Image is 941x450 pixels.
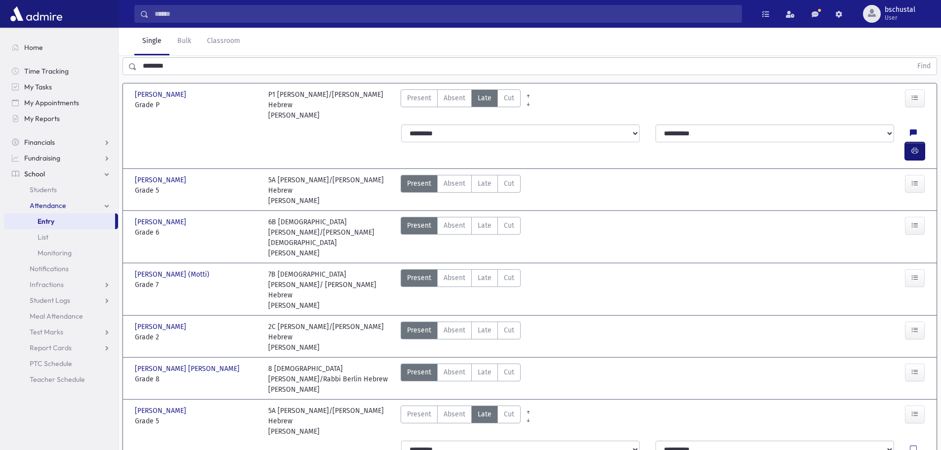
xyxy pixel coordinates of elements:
span: Present [407,178,431,189]
span: Student Logs [30,296,70,305]
span: Present [407,273,431,283]
div: 5A [PERSON_NAME]/[PERSON_NAME] Hebrew [PERSON_NAME] [268,175,392,206]
a: My Reports [4,111,118,126]
span: Notifications [30,264,69,273]
div: P1 [PERSON_NAME]/[PERSON_NAME] Hebrew [PERSON_NAME] [268,89,392,121]
span: Present [407,325,431,335]
span: Report Cards [30,343,72,352]
a: Monitoring [4,245,118,261]
a: Fundraising [4,150,118,166]
div: AttTypes [401,364,521,395]
span: Grade 5 [135,416,258,426]
span: Late [478,325,491,335]
span: Absent [444,220,465,231]
a: List [4,229,118,245]
a: Bulk [169,28,199,55]
span: Grade 7 [135,280,258,290]
span: bschustal [885,6,915,14]
span: Time Tracking [24,67,69,76]
a: Teacher Schedule [4,371,118,387]
span: Present [407,367,431,377]
a: My Appointments [4,95,118,111]
span: Cut [504,273,514,283]
span: [PERSON_NAME] [135,217,188,227]
div: 5A [PERSON_NAME]/[PERSON_NAME] Hebrew [PERSON_NAME] [268,406,392,437]
span: Cut [504,325,514,335]
span: My Appointments [24,98,79,107]
span: Absent [444,325,465,335]
span: [PERSON_NAME] (Motti) [135,269,211,280]
button: Find [911,58,937,75]
span: Grade 8 [135,374,258,384]
a: Report Cards [4,340,118,356]
div: AttTypes [401,269,521,311]
a: My Tasks [4,79,118,95]
img: AdmirePro [8,4,65,24]
div: AttTypes [401,322,521,353]
span: My Reports [24,114,60,123]
span: Present [407,409,431,419]
span: [PERSON_NAME] [135,406,188,416]
span: Present [407,93,431,103]
div: 2C [PERSON_NAME]/[PERSON_NAME] Hebrew [PERSON_NAME] [268,322,392,353]
a: Home [4,40,118,55]
div: 6B [DEMOGRAPHIC_DATA][PERSON_NAME]/[PERSON_NAME] [DEMOGRAPHIC_DATA] [PERSON_NAME] [268,217,392,258]
span: Meal Attendance [30,312,83,321]
a: School [4,166,118,182]
span: Students [30,185,57,194]
span: Entry [38,217,54,226]
span: [PERSON_NAME] [135,89,188,100]
span: My Tasks [24,82,52,91]
a: Meal Attendance [4,308,118,324]
span: Home [24,43,43,52]
span: PTC Schedule [30,359,72,368]
span: Cut [504,220,514,231]
div: AttTypes [401,175,521,206]
span: Late [478,367,491,377]
span: Monitoring [38,248,72,257]
a: Attendance [4,198,118,213]
span: Grade 2 [135,332,258,342]
span: Attendance [30,201,66,210]
span: Financials [24,138,55,147]
span: Late [478,220,491,231]
span: Absent [444,367,465,377]
span: Absent [444,93,465,103]
span: List [38,233,48,242]
span: Infractions [30,280,64,289]
span: Cut [504,93,514,103]
span: [PERSON_NAME] [PERSON_NAME] [135,364,242,374]
a: Infractions [4,277,118,292]
a: Test Marks [4,324,118,340]
span: Cut [504,178,514,189]
span: School [24,169,45,178]
span: Absent [444,409,465,419]
span: Absent [444,273,465,283]
span: Late [478,178,491,189]
a: PTC Schedule [4,356,118,371]
span: Grade 6 [135,227,258,238]
span: Cut [504,409,514,419]
a: Financials [4,134,118,150]
a: Students [4,182,118,198]
span: User [885,14,915,22]
span: Absent [444,178,465,189]
a: Classroom [199,28,248,55]
span: Present [407,220,431,231]
span: [PERSON_NAME] [135,175,188,185]
span: [PERSON_NAME] [135,322,188,332]
span: Grade 5 [135,185,258,196]
div: 7B [DEMOGRAPHIC_DATA][PERSON_NAME]/ [PERSON_NAME] Hebrew [PERSON_NAME] [268,269,392,311]
span: Late [478,273,491,283]
div: AttTypes [401,89,521,121]
div: AttTypes [401,217,521,258]
a: Entry [4,213,115,229]
div: AttTypes [401,406,521,437]
span: Fundraising [24,154,60,163]
span: Cut [504,367,514,377]
a: Notifications [4,261,118,277]
span: Late [478,93,491,103]
span: Late [478,409,491,419]
span: Teacher Schedule [30,375,85,384]
span: Grade P [135,100,258,110]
